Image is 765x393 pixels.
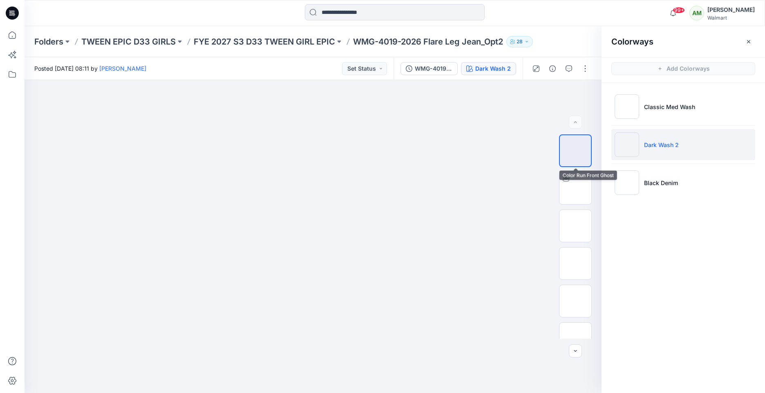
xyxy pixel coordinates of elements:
[34,64,146,73] span: Posted [DATE] 08:11 by
[611,37,653,47] h2: Colorways
[353,36,503,47] p: WMG-4019-2026 Flare Leg Jean_Opt2
[707,5,755,15] div: [PERSON_NAME]
[707,15,755,21] div: Walmart
[81,36,176,47] a: TWEEN EPIC D33 GIRLS
[644,141,679,149] p: Dark Wash 2
[644,179,678,187] p: Black Denim
[689,6,704,20] div: AM
[644,103,695,111] p: Classic Med Wash
[615,170,639,195] img: Black Denim
[615,132,639,157] img: Dark Wash 2
[475,64,511,73] div: Dark Wash 2
[673,7,685,13] span: 99+
[99,65,146,72] a: [PERSON_NAME]
[506,36,533,47] button: 28
[34,36,63,47] a: Folders
[517,37,523,46] p: 28
[615,94,639,119] img: Classic Med Wash
[461,62,516,75] button: Dark Wash 2
[546,62,559,75] button: Details
[194,36,335,47] a: FYE 2027 S3 D33 TWEEN GIRL EPIC
[400,62,458,75] button: WMG-4019-2026 Flare Leg Jean_Rev1_Opt2_Styling
[415,64,452,73] div: WMG-4019-2026 Flare Leg Jean_Rev1_Opt2_Styling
